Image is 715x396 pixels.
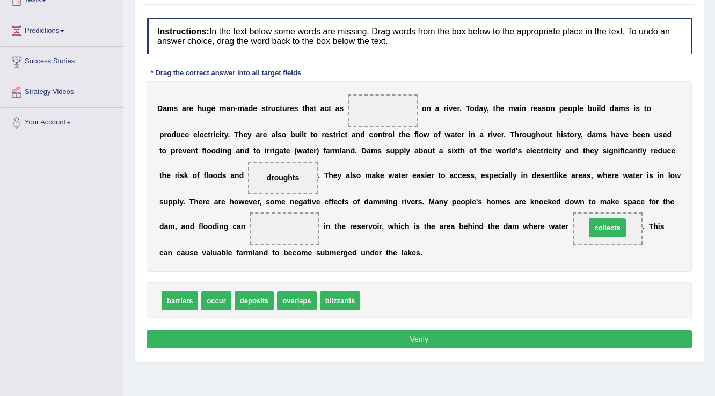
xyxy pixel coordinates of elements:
b: r [501,130,504,139]
b: . [459,104,462,113]
b: f [414,130,417,139]
b: c [548,146,552,155]
b: l [205,146,207,155]
b: n [645,130,650,139]
b: i [220,130,222,139]
b: o [422,104,427,113]
b: n [522,104,527,113]
b: d [512,146,516,155]
b: m [238,104,244,113]
b: h [495,104,500,113]
b: e [200,130,204,139]
b: i [213,130,215,139]
b: t [208,130,210,139]
b: n [230,104,235,113]
b: y [557,146,561,155]
b: e [533,104,537,113]
b: n [550,104,555,113]
b: s [563,130,567,139]
b: p [573,104,578,113]
b: n [240,146,245,155]
b: e [178,146,183,155]
b: l [198,130,200,139]
b: a [335,104,340,113]
b: o [502,146,507,155]
b: e [309,146,313,155]
b: t [455,130,457,139]
b: h [402,130,406,139]
b: m [618,104,625,113]
b: r [462,130,464,139]
a: Predictions [1,16,123,43]
b: t [345,130,347,139]
b: l [392,130,395,139]
span: Drop target [348,94,418,127]
b: p [399,146,404,155]
b: a [352,130,356,139]
b: r [287,104,289,113]
b: l [530,146,532,155]
b: a [479,104,483,113]
b: s [517,146,522,155]
b: i [447,104,449,113]
b: u [592,104,597,113]
b: y [224,130,228,139]
b: l [417,130,419,139]
b: t [480,146,483,155]
b: d [245,146,250,155]
b: d [360,130,365,139]
b: e [243,130,247,139]
b: p [395,146,399,155]
b: u [390,146,395,155]
b: d [587,130,592,139]
button: Verify [147,330,692,348]
b: a [435,104,440,113]
b: d [475,104,479,113]
b: u [202,104,207,113]
b: o [646,104,651,113]
b: s [386,146,390,155]
b: u [271,104,276,113]
b: a [271,130,275,139]
b: i [546,146,548,155]
b: a [614,104,618,113]
b: r [506,146,509,155]
b: a [479,130,484,139]
b: g [207,104,211,113]
b: t [555,146,557,155]
h4: In the text below some words are missing. Drag words from the box below to the appropriate place ... [147,18,692,54]
b: a [565,146,570,155]
b: e [526,146,530,155]
b: h [483,146,488,155]
b: l [404,146,406,155]
b: o [419,130,424,139]
b: n [427,104,432,113]
b: a [414,146,419,155]
b: r [543,146,546,155]
b: r [488,130,491,139]
b: n [471,130,476,139]
b: a [244,104,249,113]
b: n [570,146,574,155]
b: a [616,130,620,139]
b: t [280,104,282,113]
b: e [453,104,457,113]
b: T [510,130,515,139]
b: e [663,130,667,139]
b: s [173,104,178,113]
b: r [210,130,213,139]
b: a [163,104,167,113]
b: e [637,130,641,139]
b: a [592,130,596,139]
b: u [654,130,659,139]
b: m [508,104,515,113]
b: b [632,130,637,139]
b: o [207,146,211,155]
b: a [303,146,307,155]
b: r [269,146,272,155]
b: D [361,146,367,155]
b: d [249,104,253,113]
b: s [542,104,546,113]
b: d [667,130,672,139]
b: r [267,146,269,155]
